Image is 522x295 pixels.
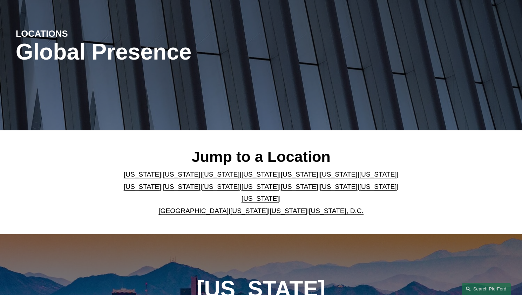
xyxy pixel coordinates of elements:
a: [US_STATE] [124,171,161,178]
a: [US_STATE] [270,207,307,214]
a: [US_STATE] [359,183,396,190]
a: [US_STATE] [242,195,279,202]
a: Search this site [462,283,511,295]
a: [GEOGRAPHIC_DATA] [158,207,229,214]
a: [US_STATE] [163,183,201,190]
a: [US_STATE] [230,207,268,214]
a: [US_STATE] [202,183,240,190]
h1: Global Presence [16,39,343,65]
a: [US_STATE] [202,171,240,178]
a: [US_STATE] [320,183,357,190]
a: [US_STATE] [280,171,318,178]
a: [US_STATE] [280,183,318,190]
a: [US_STATE] [359,171,396,178]
a: [US_STATE] [320,171,357,178]
p: | | | | | | | | | | | | | | | | | | [118,169,404,217]
a: [US_STATE] [242,171,279,178]
a: [US_STATE] [242,183,279,190]
h4: LOCATIONS [16,28,138,39]
h2: Jump to a Location [118,147,404,166]
a: [US_STATE], D.C. [309,207,364,214]
a: [US_STATE] [124,183,161,190]
a: [US_STATE] [163,171,201,178]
